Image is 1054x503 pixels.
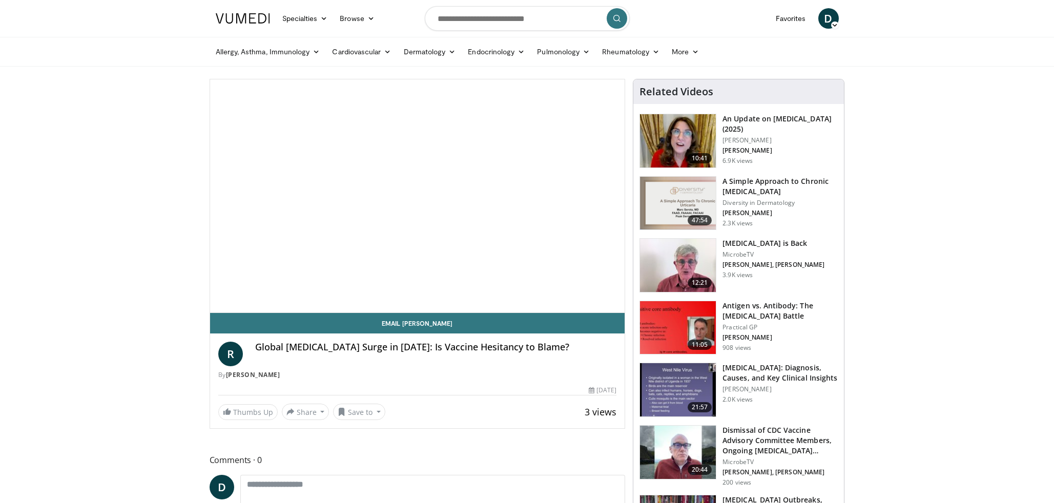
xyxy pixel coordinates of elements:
[210,313,625,333] a: Email [PERSON_NAME]
[722,136,838,144] p: [PERSON_NAME]
[425,6,630,31] input: Search topics, interventions
[722,219,753,227] p: 2.3K views
[640,363,716,416] img: e8c88a5e-a19f-4e72-89ab-bd3954aaaa24.150x105_q85_crop-smart_upscale.jpg
[722,468,838,476] p: [PERSON_NAME], [PERSON_NAME]
[688,465,712,475] span: 20:44
[722,238,824,248] h3: [MEDICAL_DATA] is Back
[210,79,625,313] video-js: Video Player
[722,114,838,134] h3: An Update on [MEDICAL_DATA] (2025)
[666,41,705,62] a: More
[688,402,712,412] span: 21:57
[722,146,838,155] p: [PERSON_NAME]
[722,157,753,165] p: 6.9K views
[639,114,838,168] a: 10:41 An Update on [MEDICAL_DATA] (2025) [PERSON_NAME] [PERSON_NAME] 6.9K views
[688,215,712,225] span: 47:54
[596,41,666,62] a: Rheumatology
[722,385,838,393] p: [PERSON_NAME]
[639,425,838,487] a: 20:44 Dismissal of CDC Vaccine Advisory Committee Members, Ongoing [MEDICAL_DATA]… MicrobeTV [PER...
[722,199,838,207] p: Diversity in Dermatology
[722,250,824,259] p: MicrobeTV
[210,475,234,499] a: D
[218,370,617,380] div: By
[688,153,712,163] span: 10:41
[255,342,617,353] h4: Global [MEDICAL_DATA] Surge in [DATE]: Is Vaccine Hesitancy to Blame?
[282,404,329,420] button: Share
[770,8,812,29] a: Favorites
[333,404,385,420] button: Save to
[818,8,839,29] a: D
[640,426,716,479] img: 1818e260-4d38-4916-9bbc-6bb59a3e3de2.150x105_q85_crop-smart_upscale.jpg
[640,177,716,230] img: dc941aa0-c6d2-40bd-ba0f-da81891a6313.png.150x105_q85_crop-smart_upscale.png
[722,363,838,383] h3: [MEDICAL_DATA]: Diagnosis, Causes, and Key Clinical Insights
[722,395,753,404] p: 2.0K views
[531,41,596,62] a: Pulmonology
[722,301,838,321] h3: Antigen vs. Antibody: The [MEDICAL_DATA] Battle
[722,176,838,197] h3: A Simple Approach to Chronic [MEDICAL_DATA]
[639,238,838,292] a: 12:21 [MEDICAL_DATA] is Back MicrobeTV [PERSON_NAME], [PERSON_NAME] 3.9K views
[216,13,270,24] img: VuMedi Logo
[688,278,712,288] span: 12:21
[218,404,278,420] a: Thumbs Up
[640,114,716,167] img: 8c23fab4-086b-4e79-af32-29d7c41cee77.150x105_q85_crop-smart_upscale.jpg
[326,41,397,62] a: Cardiovascular
[722,344,751,352] p: 908 views
[226,370,280,379] a: [PERSON_NAME]
[722,478,751,487] p: 200 views
[640,239,716,292] img: 537ec807-323d-43b7-9fe0-bad00a6af604.150x105_q85_crop-smart_upscale.jpg
[688,340,712,350] span: 11:05
[218,342,243,366] a: R
[722,209,838,217] p: [PERSON_NAME]
[462,41,531,62] a: Endocrinology
[210,453,626,467] span: Comments 0
[722,333,838,342] p: [PERSON_NAME]
[640,301,716,354] img: 7472b800-47d2-44da-b92c-526da50404a8.150x105_q85_crop-smart_upscale.jpg
[722,323,838,331] p: Practical GP
[585,406,616,418] span: 3 views
[334,8,381,29] a: Browse
[722,261,824,269] p: [PERSON_NAME], [PERSON_NAME]
[639,301,838,355] a: 11:05 Antigen vs. Antibody: The [MEDICAL_DATA] Battle Practical GP [PERSON_NAME] 908 views
[276,8,334,29] a: Specialties
[722,271,753,279] p: 3.9K views
[639,86,713,98] h4: Related Videos
[398,41,462,62] a: Dermatology
[589,386,616,395] div: [DATE]
[722,458,838,466] p: MicrobeTV
[722,425,838,456] h3: Dismissal of CDC Vaccine Advisory Committee Members, Ongoing [MEDICAL_DATA]…
[210,41,326,62] a: Allergy, Asthma, Immunology
[639,176,838,230] a: 47:54 A Simple Approach to Chronic [MEDICAL_DATA] Diversity in Dermatology [PERSON_NAME] 2.3K views
[639,363,838,417] a: 21:57 [MEDICAL_DATA]: Diagnosis, Causes, and Key Clinical Insights [PERSON_NAME] 2.0K views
